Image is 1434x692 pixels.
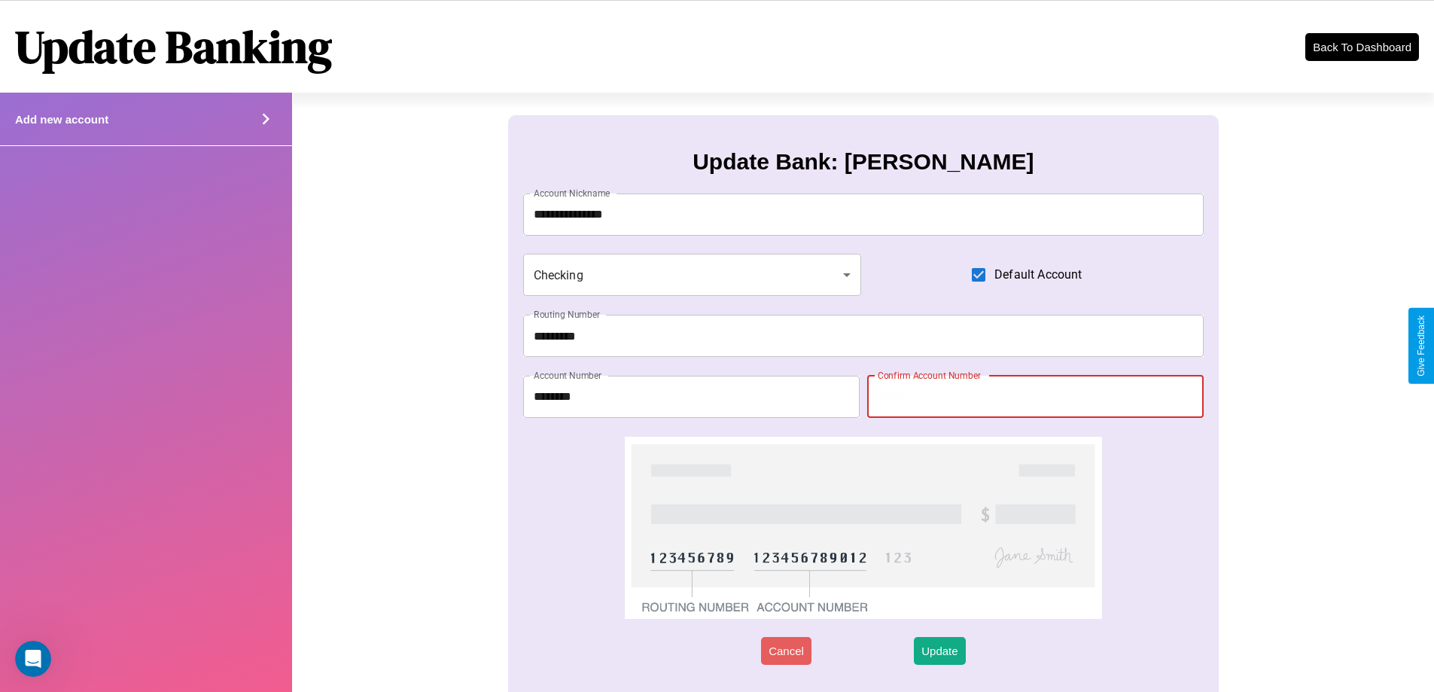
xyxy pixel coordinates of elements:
[914,637,965,665] button: Update
[761,637,811,665] button: Cancel
[15,113,108,126] h4: Add new account
[523,254,862,296] div: Checking
[15,16,332,78] h1: Update Banking
[15,641,51,677] iframe: Intercom live chat
[534,187,610,200] label: Account Nickname
[994,266,1082,284] span: Default Account
[625,437,1101,619] img: check
[534,308,600,321] label: Routing Number
[534,369,601,382] label: Account Number
[693,149,1034,175] h3: Update Bank: [PERSON_NAME]
[878,369,981,382] label: Confirm Account Number
[1416,316,1426,376] div: Give Feedback
[1305,33,1419,61] button: Back To Dashboard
